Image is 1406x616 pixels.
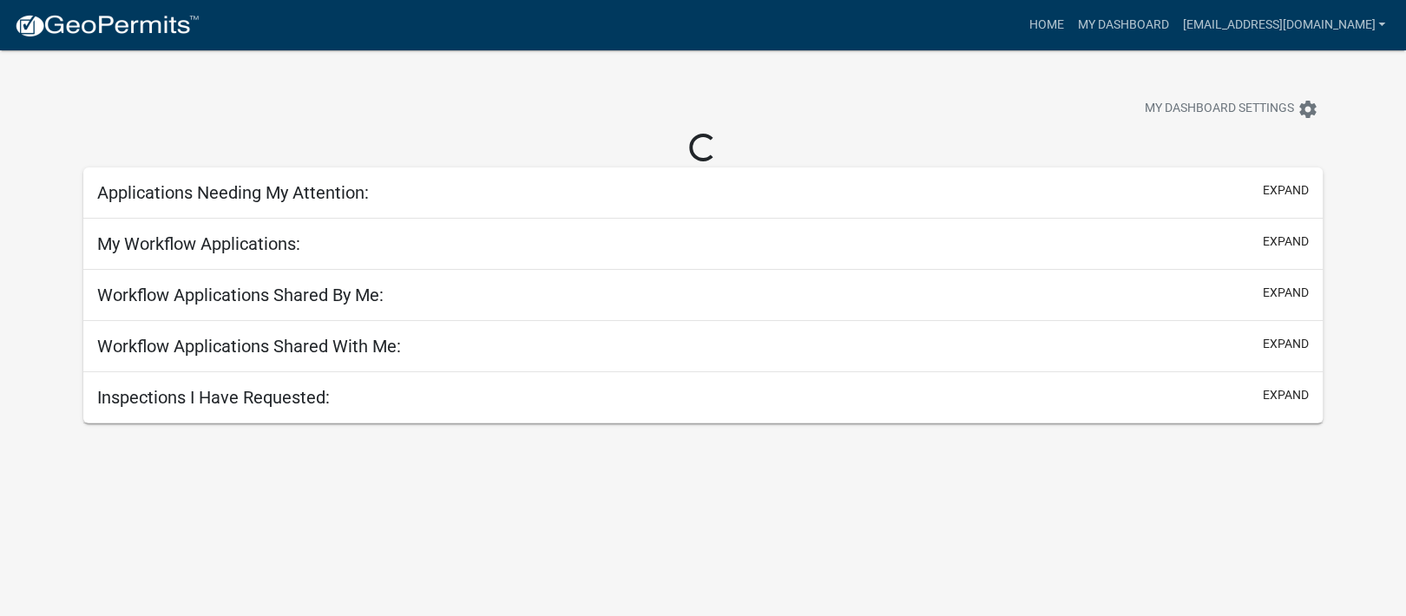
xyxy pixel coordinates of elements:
h5: My Workflow Applications: [97,233,300,254]
h5: Workflow Applications Shared By Me: [97,285,384,305]
a: [EMAIL_ADDRESS][DOMAIN_NAME] [1175,9,1392,42]
h5: Applications Needing My Attention: [97,182,369,203]
button: expand [1263,284,1309,302]
button: My Dashboard Settingssettings [1131,92,1332,126]
button: expand [1263,386,1309,404]
span: My Dashboard Settings [1145,99,1294,120]
button: expand [1263,335,1309,353]
button: expand [1263,233,1309,251]
h5: Inspections I Have Requested: [97,387,330,408]
i: settings [1298,99,1318,120]
a: Home [1022,9,1070,42]
a: My Dashboard [1070,9,1175,42]
h5: Workflow Applications Shared With Me: [97,336,401,357]
button: expand [1263,181,1309,200]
